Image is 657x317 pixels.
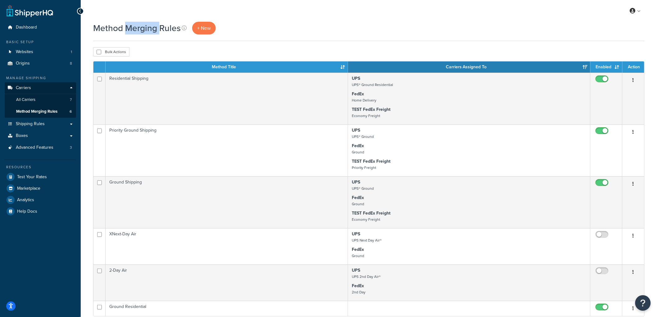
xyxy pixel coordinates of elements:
strong: FedEx [352,246,364,253]
span: Websites [16,49,33,55]
li: Carriers [5,82,76,118]
li: All Carriers [5,94,76,106]
td: Priority Ground Shipping [106,125,348,176]
small: Economy Freight [352,113,380,119]
div: Resources [5,165,76,170]
a: Analytics [5,194,76,206]
a: Test Your Rates [5,171,76,183]
span: Analytics [17,197,34,203]
td: Residential Shipping [106,73,348,125]
span: Boxes [16,133,28,138]
strong: TEST FedEx Freight [352,210,391,216]
th: Enabled: activate to sort column ascending [591,61,623,73]
strong: UPS [352,127,360,134]
span: Method Merging Rules [16,109,57,114]
small: Home Delivery [352,97,376,103]
small: Ground [352,253,364,259]
li: Method Merging Rules [5,106,76,117]
strong: FedEx [352,194,364,201]
strong: UPS [352,179,360,185]
small: UPS Next Day Air® [352,238,382,243]
a: Websites 1 [5,46,76,58]
a: Origins 8 [5,58,76,69]
small: UPS® Ground [352,134,374,139]
a: Advanced Features 3 [5,142,76,153]
small: UPS 2nd Day Air® [352,274,381,279]
span: All Carriers [16,97,35,102]
span: Dashboard [16,25,37,30]
span: 1 [71,49,72,55]
span: Advanced Features [16,145,53,150]
small: 2nd Day [352,289,365,295]
span: Origins [16,61,30,66]
span: Shipping Rules [16,121,45,127]
strong: UPS [352,267,360,274]
div: Basic Setup [5,39,76,45]
a: Shipping Rules [5,118,76,130]
small: Priority Freight [352,165,376,170]
a: Boxes [5,130,76,142]
span: Carriers [16,85,31,91]
span: 7 [70,97,72,102]
a: Carriers [5,82,76,94]
span: Marketplace [17,186,40,191]
td: 2-Day Air [106,265,348,301]
a: Help Docs [5,206,76,217]
span: 3 [70,145,72,150]
a: Method Merging Rules 6 [5,106,76,117]
td: XNext-Day Air [106,228,348,265]
span: + New [197,25,211,32]
a: Marketplace [5,183,76,194]
span: Test Your Rates [17,174,47,180]
strong: UPS [352,231,360,237]
th: Carriers Assigned To: activate to sort column ascending [348,61,591,73]
button: Open Resource Center [635,295,651,311]
div: Manage Shipping [5,75,76,81]
strong: FedEx [352,143,364,149]
a: + New [192,22,216,34]
a: All Carriers 7 [5,94,76,106]
strong: TEST FedEx Freight [352,158,391,165]
small: UPS® Ground Residential [352,82,393,88]
li: Websites [5,46,76,58]
td: Ground Shipping [106,176,348,228]
small: Ground [352,201,364,207]
th: Method Title: activate to sort column ascending [106,61,348,73]
h1: Method Merging Rules [93,22,181,34]
strong: TEST FedEx Freight [352,106,391,113]
button: Bulk Actions [93,47,129,57]
span: 6 [70,109,72,114]
small: Economy Freight [352,217,380,222]
a: ShipperHQ Home [7,5,53,17]
strong: FedEx [352,283,364,289]
small: UPS® Ground [352,186,374,191]
span: 8 [70,61,72,66]
li: Origins [5,58,76,69]
small: Ground [352,149,364,155]
a: Dashboard [5,22,76,33]
li: Advanced Features [5,142,76,153]
strong: UPS [352,75,360,82]
th: Action [623,61,644,73]
strong: FedEx [352,91,364,97]
td: Ground Residential [106,301,348,316]
span: Help Docs [17,209,37,214]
